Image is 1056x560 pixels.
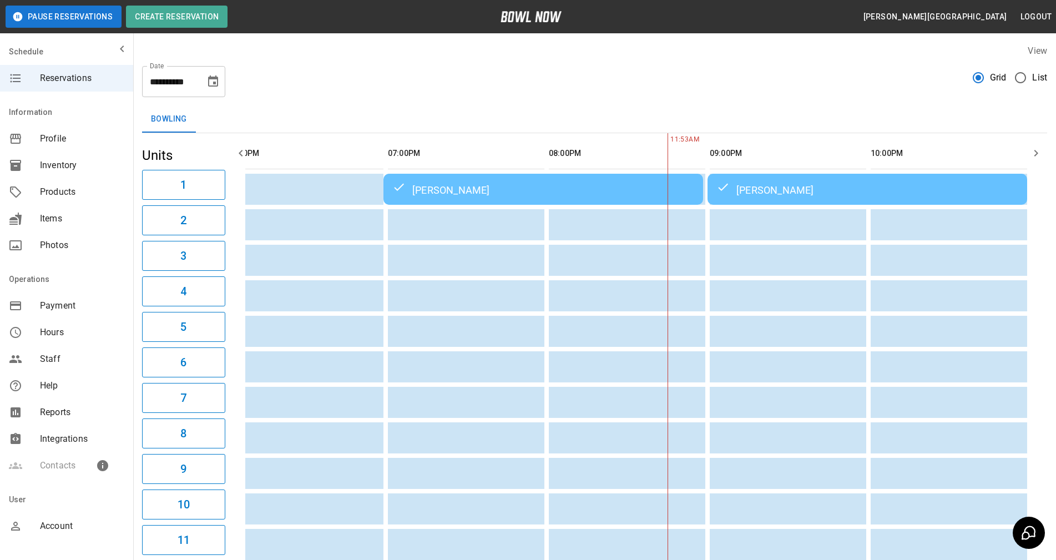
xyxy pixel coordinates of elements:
span: Reports [40,406,124,419]
span: Products [40,185,124,199]
button: 5 [142,312,225,342]
th: 09:00PM [710,138,866,169]
button: 3 [142,241,225,271]
h6: 8 [180,425,186,442]
div: [PERSON_NAME] [392,183,694,196]
button: [PERSON_NAME][GEOGRAPHIC_DATA] [859,7,1012,27]
span: Staff [40,352,124,366]
span: Hours [40,326,124,339]
span: Items [40,212,124,225]
h6: 3 [180,247,186,265]
button: 1 [142,170,225,200]
span: Help [40,379,124,392]
th: 07:00PM [388,138,544,169]
button: Create Reservation [126,6,228,28]
button: Bowling [142,106,196,133]
h5: Units [142,147,225,164]
span: Inventory [40,159,124,172]
span: Photos [40,239,124,252]
button: 2 [142,205,225,235]
button: Logout [1016,7,1056,27]
button: 7 [142,383,225,413]
button: 10 [142,490,225,519]
span: Profile [40,132,124,145]
h6: 4 [180,282,186,300]
h6: 11 [178,531,190,549]
button: 6 [142,347,225,377]
button: Choose date, selected date is Aug 22, 2025 [202,70,224,93]
h6: 2 [180,211,186,229]
img: logo [501,11,562,22]
span: Account [40,519,124,533]
h6: 9 [180,460,186,478]
div: [PERSON_NAME] [716,183,1018,196]
label: View [1028,46,1047,56]
h6: 5 [180,318,186,336]
button: 9 [142,454,225,484]
span: List [1032,71,1047,84]
h6: 10 [178,496,190,513]
span: Reservations [40,72,124,85]
button: 4 [142,276,225,306]
h6: 6 [180,354,186,371]
span: Grid [990,71,1007,84]
span: 11:53AM [668,134,670,145]
th: 10:00PM [871,138,1027,169]
span: Integrations [40,432,124,446]
button: 8 [142,418,225,448]
button: Pause Reservations [6,6,122,28]
span: Payment [40,299,124,312]
div: inventory tabs [142,106,1047,133]
button: 11 [142,525,225,555]
h6: 7 [180,389,186,407]
h6: 1 [180,176,186,194]
th: 08:00PM [549,138,705,169]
